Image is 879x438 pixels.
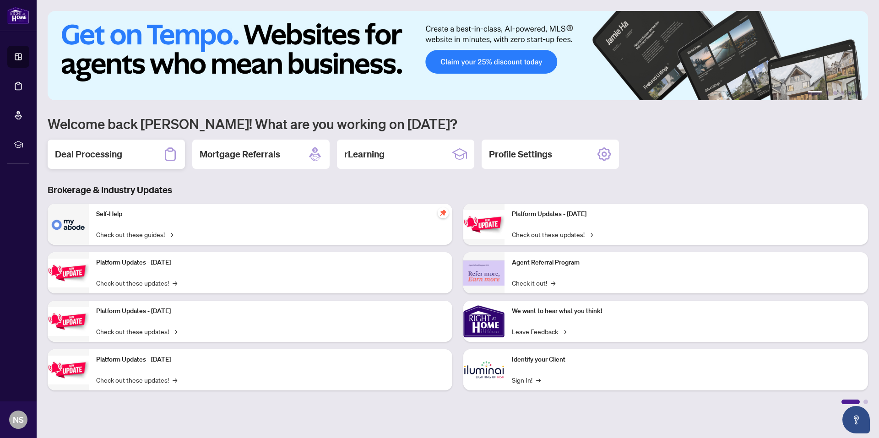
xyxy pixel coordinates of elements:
[489,148,552,161] h2: Profile Settings
[344,148,385,161] h2: rLearning
[512,375,541,385] a: Sign In!→
[855,91,859,95] button: 6
[13,413,24,426] span: NS
[842,406,870,433] button: Open asap
[96,278,177,288] a: Check out these updates!→
[833,91,837,95] button: 3
[463,260,505,286] img: Agent Referral Program
[96,306,445,316] p: Platform Updates - [DATE]
[48,259,89,287] img: Platform Updates - September 16, 2025
[96,229,173,239] a: Check out these guides!→
[96,209,445,219] p: Self-Help
[438,207,449,218] span: pushpin
[96,375,177,385] a: Check out these updates!→
[173,278,177,288] span: →
[463,301,505,342] img: We want to hear what you think!
[848,91,852,95] button: 5
[512,278,555,288] a: Check it out!→
[551,278,555,288] span: →
[173,326,177,336] span: →
[841,91,844,95] button: 4
[512,258,861,268] p: Agent Referral Program
[826,91,830,95] button: 2
[562,326,566,336] span: →
[96,258,445,268] p: Platform Updates - [DATE]
[48,307,89,336] img: Platform Updates - July 21, 2025
[96,355,445,365] p: Platform Updates - [DATE]
[463,210,505,239] img: Platform Updates - June 23, 2025
[55,148,122,161] h2: Deal Processing
[48,11,868,100] img: Slide 0
[200,148,280,161] h2: Mortgage Referrals
[173,375,177,385] span: →
[48,184,868,196] h3: Brokerage & Industry Updates
[168,229,173,239] span: →
[7,7,29,24] img: logo
[536,375,541,385] span: →
[808,91,822,95] button: 1
[96,326,177,336] a: Check out these updates!→
[48,115,868,132] h1: Welcome back [PERSON_NAME]! What are you working on [DATE]?
[512,326,566,336] a: Leave Feedback→
[48,204,89,245] img: Self-Help
[588,229,593,239] span: →
[512,229,593,239] a: Check out these updates!→
[512,209,861,219] p: Platform Updates - [DATE]
[48,356,89,384] img: Platform Updates - July 8, 2025
[512,355,861,365] p: Identify your Client
[512,306,861,316] p: We want to hear what you think!
[463,349,505,390] img: Identify your Client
